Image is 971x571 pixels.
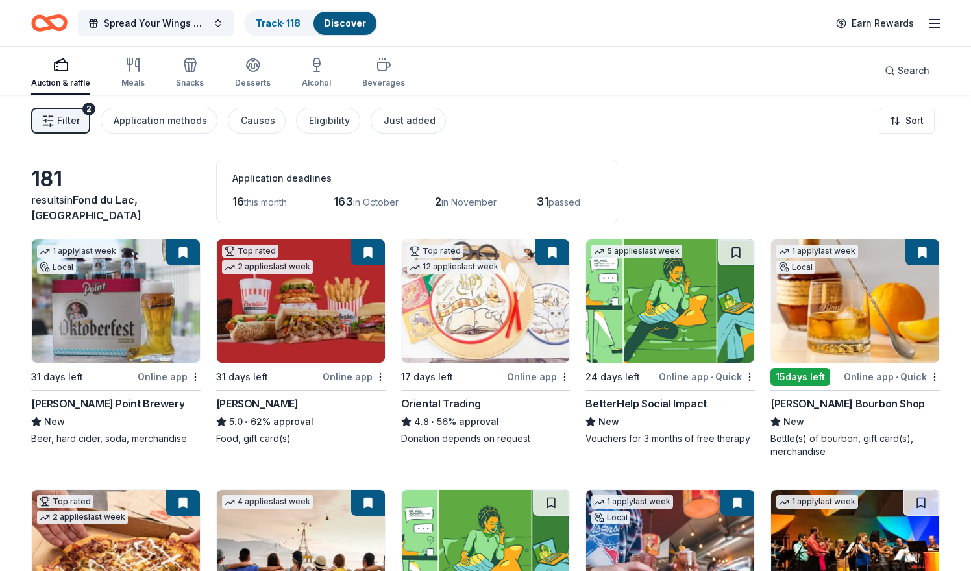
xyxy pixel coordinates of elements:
div: Meals [121,78,145,88]
a: Image for BetterHelp Social Impact5 applieslast week24 days leftOnline app•QuickBetterHelp Social... [585,239,755,445]
button: Snacks [176,52,204,95]
span: New [783,414,804,430]
div: [PERSON_NAME] [216,396,299,411]
div: 62% approval [216,414,386,430]
div: Local [37,261,76,274]
div: 1 apply last week [591,495,673,509]
button: Filter2 [31,108,90,134]
span: 163 [334,195,353,208]
div: Online app Quick [659,369,755,385]
button: Meals [121,52,145,95]
span: New [598,414,619,430]
span: New [44,414,65,430]
div: 2 applies last week [222,260,313,274]
div: Local [591,511,630,524]
div: 15 days left [770,368,830,386]
span: • [711,372,713,382]
img: Image for Stevens Point Brewery [32,239,200,363]
div: BetterHelp Social Impact [585,396,706,411]
div: Online app Quick [844,369,940,385]
a: Image for Stevens Point Brewery1 applylast weekLocal31 days leftOnline app[PERSON_NAME] Point Bre... [31,239,201,445]
div: Application deadlines [232,171,601,186]
div: 12 applies last week [407,260,501,274]
div: 1 apply last week [776,245,858,258]
div: 31 days left [31,369,83,385]
div: Auction & raffle [31,78,90,88]
button: Search [874,58,940,84]
span: in October [353,197,399,208]
a: Image for Portillo'sTop rated2 applieslast week31 days leftOnline app[PERSON_NAME]5.0•62% approva... [216,239,386,445]
img: Image for Blanton's Bourbon Shop [771,239,939,363]
div: Top rated [222,245,278,258]
button: Causes [228,108,286,134]
div: 1 apply last week [776,495,858,509]
div: Causes [241,113,275,128]
a: Image for Blanton's Bourbon Shop1 applylast weekLocal15days leftOnline app•Quick[PERSON_NAME] Bou... [770,239,940,458]
div: Bottle(s) of bourbon, gift card(s), merchandise [770,432,940,458]
div: Just added [384,113,436,128]
span: 2 [435,195,441,208]
a: Home [31,8,68,38]
div: 24 days left [585,369,640,385]
button: Alcohol [302,52,331,95]
span: Sort [905,113,924,128]
span: in [31,193,141,222]
div: Snacks [176,78,204,88]
div: 5 applies last week [591,245,682,258]
div: 31 days left [216,369,268,385]
img: Image for Oriental Trading [402,239,570,363]
span: Search [898,63,929,79]
span: this month [244,197,287,208]
div: 56% approval [401,414,571,430]
div: Food, gift card(s) [216,432,386,445]
div: Application methods [114,113,207,128]
div: Donation depends on request [401,432,571,445]
div: Top rated [407,245,463,258]
button: Sort [879,108,935,134]
div: Top rated [37,495,93,508]
span: 5.0 [229,414,243,430]
div: Online app [507,369,570,385]
button: Auction & raffle [31,52,90,95]
div: Alcohol [302,78,331,88]
span: • [431,417,434,427]
button: Desserts [235,52,271,95]
span: Fond du Lac, [GEOGRAPHIC_DATA] [31,193,141,222]
div: 1 apply last week [37,245,119,258]
button: Spread Your Wings Gala - The Masked Singer [78,10,234,36]
div: Local [776,261,815,274]
span: 16 [232,195,244,208]
div: 2 applies last week [37,511,128,524]
div: Online app [323,369,386,385]
div: [PERSON_NAME] Bourbon Shop [770,396,925,411]
div: Online app [138,369,201,385]
div: Eligibility [309,113,350,128]
span: 4.8 [414,414,429,430]
span: • [245,417,248,427]
img: Image for BetterHelp Social Impact [586,239,754,363]
a: Discover [324,18,366,29]
div: 17 days left [401,369,453,385]
div: results [31,192,201,223]
button: Application methods [101,108,217,134]
div: Beer, hard cider, soda, merchandise [31,432,201,445]
span: • [896,372,898,382]
span: Spread Your Wings Gala - The Masked Singer [104,16,208,31]
div: Desserts [235,78,271,88]
img: Image for Portillo's [217,239,385,363]
div: Beverages [362,78,405,88]
div: Oriental Trading [401,396,481,411]
div: 4 applies last week [222,495,313,509]
div: Vouchers for 3 months of free therapy [585,432,755,445]
a: Earn Rewards [828,12,922,35]
span: in November [441,197,497,208]
a: Image for Oriental TradingTop rated12 applieslast week17 days leftOnline appOriental Trading4.8•5... [401,239,571,445]
div: 181 [31,166,201,192]
div: 2 [82,103,95,115]
button: Beverages [362,52,405,95]
button: Just added [371,108,446,134]
span: 31 [536,195,548,208]
a: Track· 118 [256,18,301,29]
div: [PERSON_NAME] Point Brewery [31,396,184,411]
button: Track· 118Discover [244,10,378,36]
